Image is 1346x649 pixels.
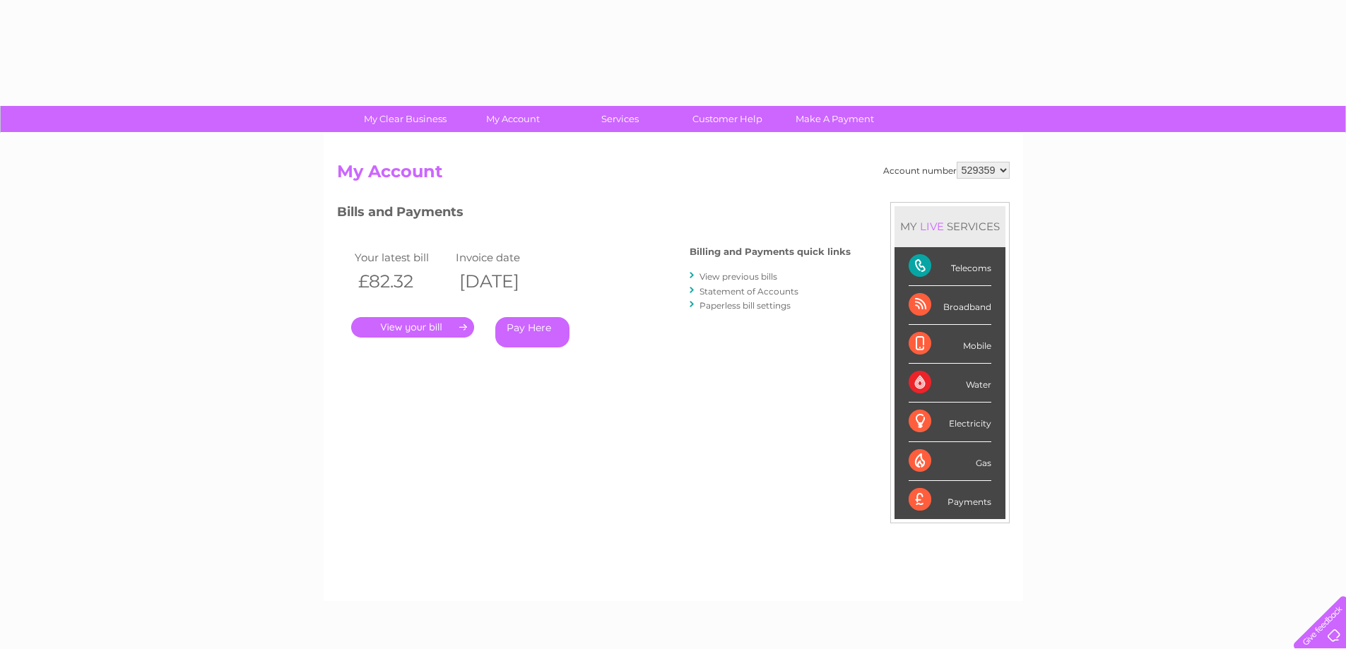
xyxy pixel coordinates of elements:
div: Broadband [909,286,991,325]
div: Mobile [909,325,991,364]
h3: Bills and Payments [337,202,851,227]
div: Gas [909,442,991,481]
div: MY SERVICES [895,206,1005,246]
th: [DATE] [452,267,554,296]
a: Pay Here [495,317,569,347]
a: Statement of Accounts [699,286,798,297]
td: Invoice date [452,248,554,267]
h2: My Account [337,162,1010,189]
a: . [351,317,474,338]
div: Payments [909,481,991,519]
div: LIVE [917,220,947,233]
div: Account number [883,162,1010,179]
div: Water [909,364,991,403]
a: Services [562,106,678,132]
th: £82.32 [351,267,453,296]
div: Telecoms [909,247,991,286]
div: Electricity [909,403,991,441]
a: Make A Payment [777,106,893,132]
a: Paperless bill settings [699,300,791,311]
a: My Account [454,106,571,132]
a: My Clear Business [347,106,464,132]
a: View previous bills [699,271,777,282]
a: Customer Help [669,106,786,132]
td: Your latest bill [351,248,453,267]
h4: Billing and Payments quick links [690,246,851,257]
